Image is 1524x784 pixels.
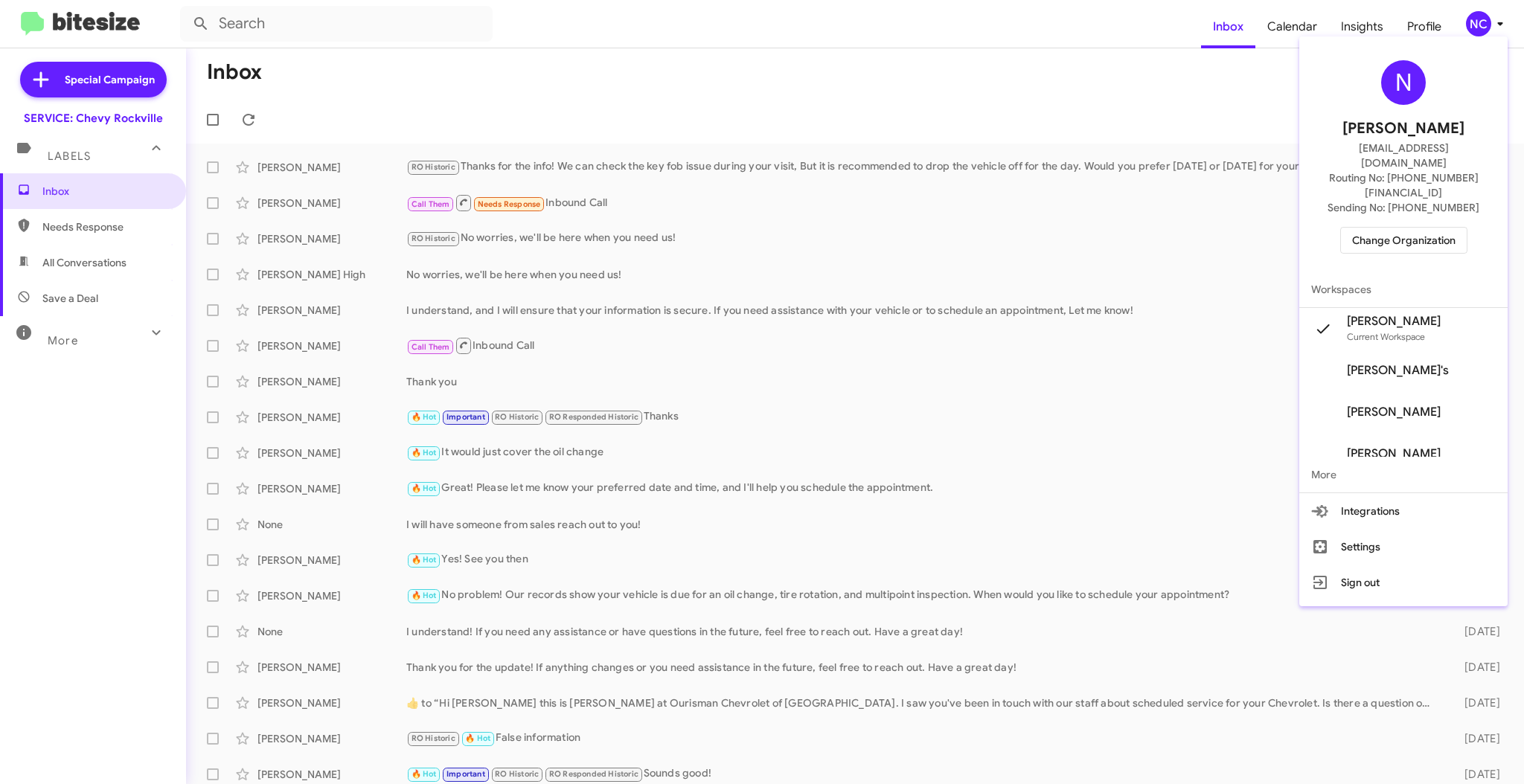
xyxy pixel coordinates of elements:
span: Workspaces [1299,271,1508,307]
span: [PERSON_NAME] [1342,117,1464,141]
button: Sign out [1299,565,1508,600]
span: [PERSON_NAME] [1347,405,1441,420]
span: [PERSON_NAME] [1347,446,1441,461]
span: Change Organization [1352,228,1456,253]
span: [EMAIL_ADDRESS][DOMAIN_NAME] [1317,141,1490,170]
span: [PERSON_NAME]'s [1347,363,1449,378]
div: N [1381,60,1426,105]
span: [PERSON_NAME] [1347,314,1441,329]
button: Integrations [1299,493,1508,529]
button: Change Organization [1340,227,1467,254]
span: More [1299,457,1508,492]
span: Sending No: [PHONE_NUMBER] [1328,200,1479,215]
span: Current Workspace [1347,331,1425,342]
button: Settings [1299,529,1508,565]
span: Routing No: [PHONE_NUMBER][FINANCIAL_ID] [1317,170,1490,200]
